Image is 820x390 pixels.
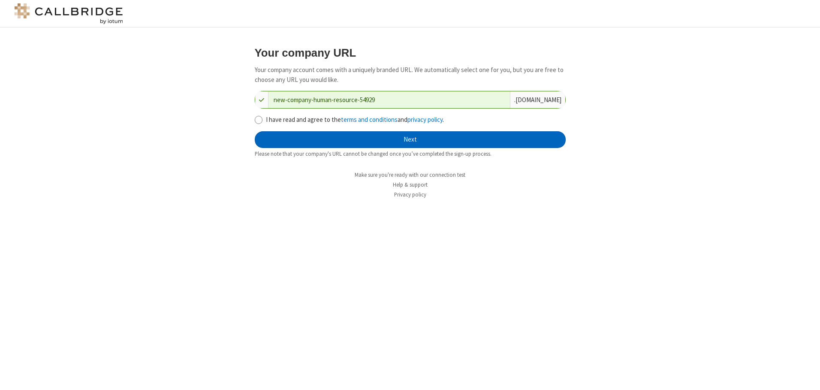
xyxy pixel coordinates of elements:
[341,115,398,124] a: terms and conditions
[255,131,566,148] button: Next
[393,181,428,188] a: Help & support
[268,91,510,108] input: Company URL
[355,171,465,178] a: Make sure you're ready with our connection test
[266,115,566,125] label: I have read and agree to the and .
[407,115,443,124] a: privacy policy
[394,191,426,198] a: Privacy policy
[255,65,566,85] p: Your company account comes with a uniquely branded URL. We automatically select one for you, but ...
[510,91,565,108] div: . [DOMAIN_NAME]
[255,47,566,59] h3: Your company URL
[255,150,566,158] div: Please note that your company's URL cannot be changed once you’ve completed the sign-up process.
[13,3,124,24] img: logo@2x.png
